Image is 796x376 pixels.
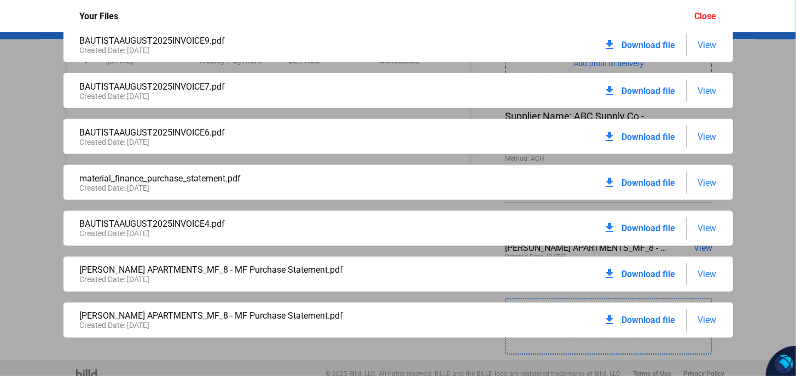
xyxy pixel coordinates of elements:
div: Created Date: [DATE] [80,184,398,192]
span: Download file [622,269,676,280]
mat-icon: download [603,314,617,327]
span: View [698,132,717,142]
div: Created Date: [DATE] [80,230,398,238]
div: Created Date: [DATE] [80,321,398,330]
span: View [698,224,717,234]
span: View [698,86,717,96]
mat-icon: download [603,84,617,97]
div: Created Date: [DATE] [80,92,398,101]
span: View [698,40,717,50]
mat-icon: download [603,176,617,189]
div: Close [695,11,717,21]
span: Download file [622,40,676,50]
mat-icon: download [603,268,617,281]
span: Download file [622,315,676,326]
span: Download file [622,224,676,234]
div: [PERSON_NAME] APARTMENTS_MF_8 - MF Purchase Statement.pdf [80,265,398,275]
div: BAUTISTAAUGUST2025INVOICE6.pdf [80,127,398,138]
div: Created Date: [DATE] [80,138,398,146]
span: View [698,178,717,188]
mat-icon: download [603,222,617,235]
div: Created Date: [DATE] [80,46,398,55]
span: Download file [622,86,676,96]
div: Created Date: [DATE] [80,275,398,284]
mat-icon: download [603,38,617,51]
mat-icon: download [603,130,617,143]
div: [PERSON_NAME] APARTMENTS_MF_8 - MF Purchase Statement.pdf [80,311,398,321]
div: BAUTISTAAUGUST2025INVOICE4.pdf [80,219,398,230]
span: View [698,269,717,280]
span: View [698,315,717,326]
span: Download file [622,132,676,142]
div: Your Files [80,11,119,21]
span: Download file [622,178,676,188]
div: BAUTISTAAUGUST2025INVOICE7.pdf [80,81,398,92]
div: BAUTISTAAUGUST2025INVOICE9.pdf [80,36,398,46]
div: material_finance_purchase_statement.pdf [80,173,398,184]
